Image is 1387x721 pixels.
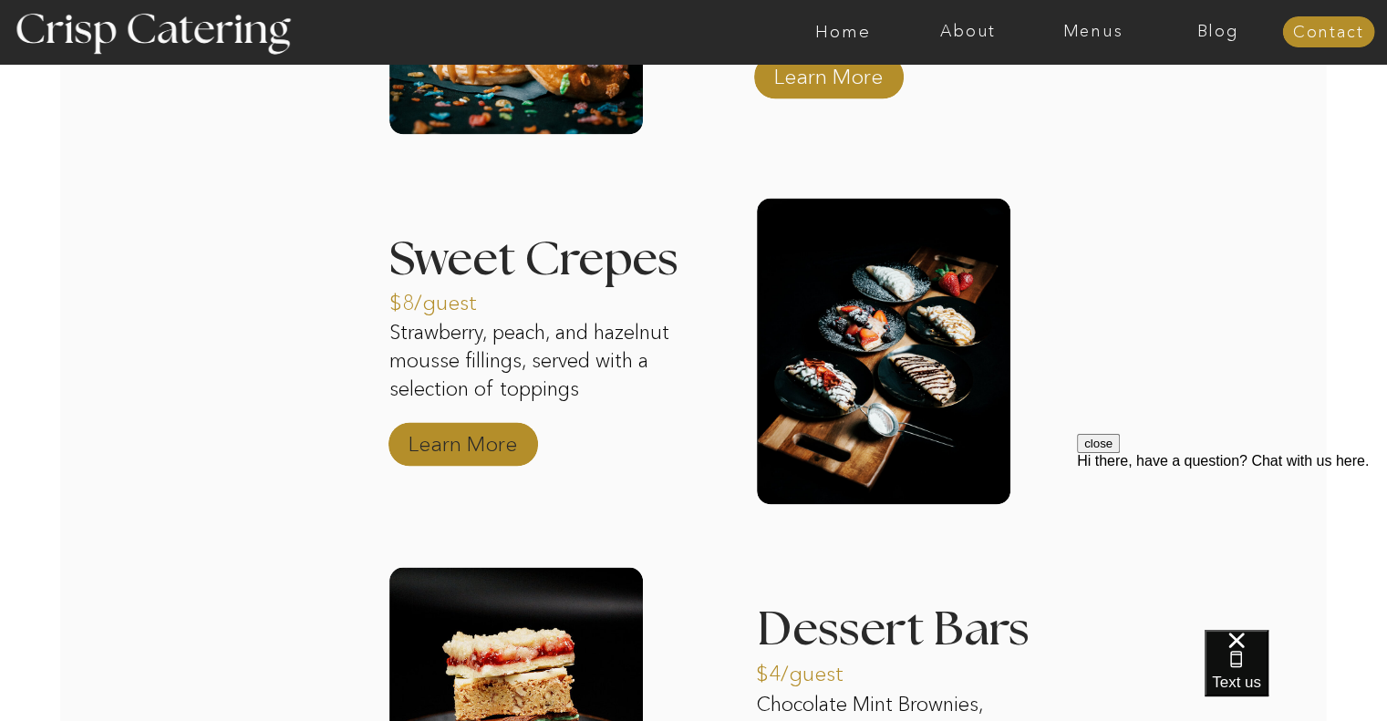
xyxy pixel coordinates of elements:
iframe: podium webchat widget prompt [1077,434,1387,653]
a: $8/guest [389,272,511,324]
h3: Dessert Bars [757,606,1032,629]
a: Learn More [402,413,523,466]
a: Contact [1282,24,1374,42]
a: $4/guest [756,642,877,695]
a: Learn More [768,46,889,98]
a: Menus [1030,23,1155,41]
a: Home [781,23,906,41]
p: Strawberry, peach, and hazelnut mousse fillings, served with a selection of toppings [389,319,688,407]
a: About [906,23,1030,41]
iframe: podium webchat widget bubble [1205,630,1387,721]
a: Blog [1155,23,1280,41]
h3: Sweet Crepes [389,236,725,283]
